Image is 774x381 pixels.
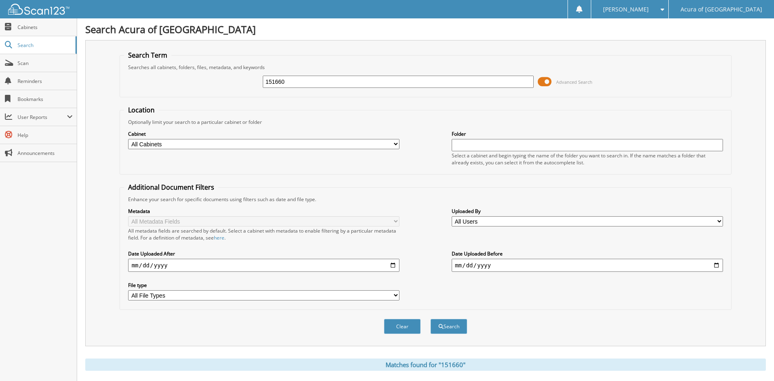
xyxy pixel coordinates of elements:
[384,319,421,334] button: Clear
[128,227,399,241] div: All metadata fields are searched by default. Select a cabinet with metadata to enable filtering b...
[452,208,723,215] label: Uploaded By
[18,150,73,157] span: Announcements
[18,114,67,121] span: User Reports
[124,196,727,203] div: Enhance your search for specific documents using filters such as date and file type.
[128,250,399,257] label: Date Uploaded After
[128,282,399,289] label: File type
[681,7,762,12] span: Acura of [GEOGRAPHIC_DATA]
[85,22,766,36] h1: Search Acura of [GEOGRAPHIC_DATA]
[452,152,723,166] div: Select a cabinet and begin typing the name of the folder you want to search in. If the name match...
[124,119,727,126] div: Optionally limit your search to a particular cabinet or folder
[128,130,399,137] label: Cabinet
[8,4,69,15] img: scan123-logo-white.svg
[85,359,766,371] div: Matches found for "151660"
[18,60,73,67] span: Scan
[452,250,723,257] label: Date Uploaded Before
[18,42,71,49] span: Search
[556,79,592,85] span: Advanced Search
[18,96,73,103] span: Bookmarks
[124,64,727,71] div: Searches all cabinets, folders, files, metadata, and keywords
[128,259,399,272] input: start
[18,78,73,85] span: Reminders
[124,105,159,114] legend: Location
[430,319,467,334] button: Search
[452,259,723,272] input: end
[128,208,399,215] label: Metadata
[18,24,73,31] span: Cabinets
[603,7,649,12] span: [PERSON_NAME]
[124,183,218,192] legend: Additional Document Filters
[18,132,73,139] span: Help
[452,130,723,137] label: Folder
[214,234,224,241] a: here
[124,51,171,60] legend: Search Term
